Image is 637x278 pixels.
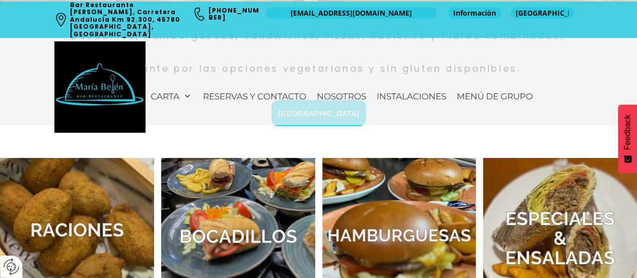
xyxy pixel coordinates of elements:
span: Instalaciones [377,91,446,101]
img: Bar Restaurante María Belén [54,41,146,133]
span: Reservas y contacto [203,91,306,101]
button: Feedback - Mostrar encuesta [618,104,637,173]
a: Carta [146,86,197,106]
a: Bar Restaurante [PERSON_NAME], Carretera Andalucía Km 92.300, 45780 [GEOGRAPHIC_DATA], [GEOGRAPHI... [70,1,182,38]
a: Instalaciones [372,86,451,106]
span: Nosotros [317,91,366,101]
a: Reservas y contacto [198,86,311,106]
a: Menú de Grupo [452,86,538,106]
a: Nosotros [312,86,371,106]
a: [GEOGRAPHIC_DATA] [511,7,574,19]
span: Carta [151,91,179,101]
span: [EMAIL_ADDRESS][DOMAIN_NAME] [291,8,412,18]
a: [PHONE_NUMBER] [208,6,259,22]
span: Información [453,8,496,18]
a: Información [448,7,501,19]
span: [GEOGRAPHIC_DATA] [516,8,569,18]
a: [EMAIL_ADDRESS][DOMAIN_NAME] [266,7,437,19]
span: Menú de Grupo [457,91,533,101]
span: Feedback [623,115,632,150]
